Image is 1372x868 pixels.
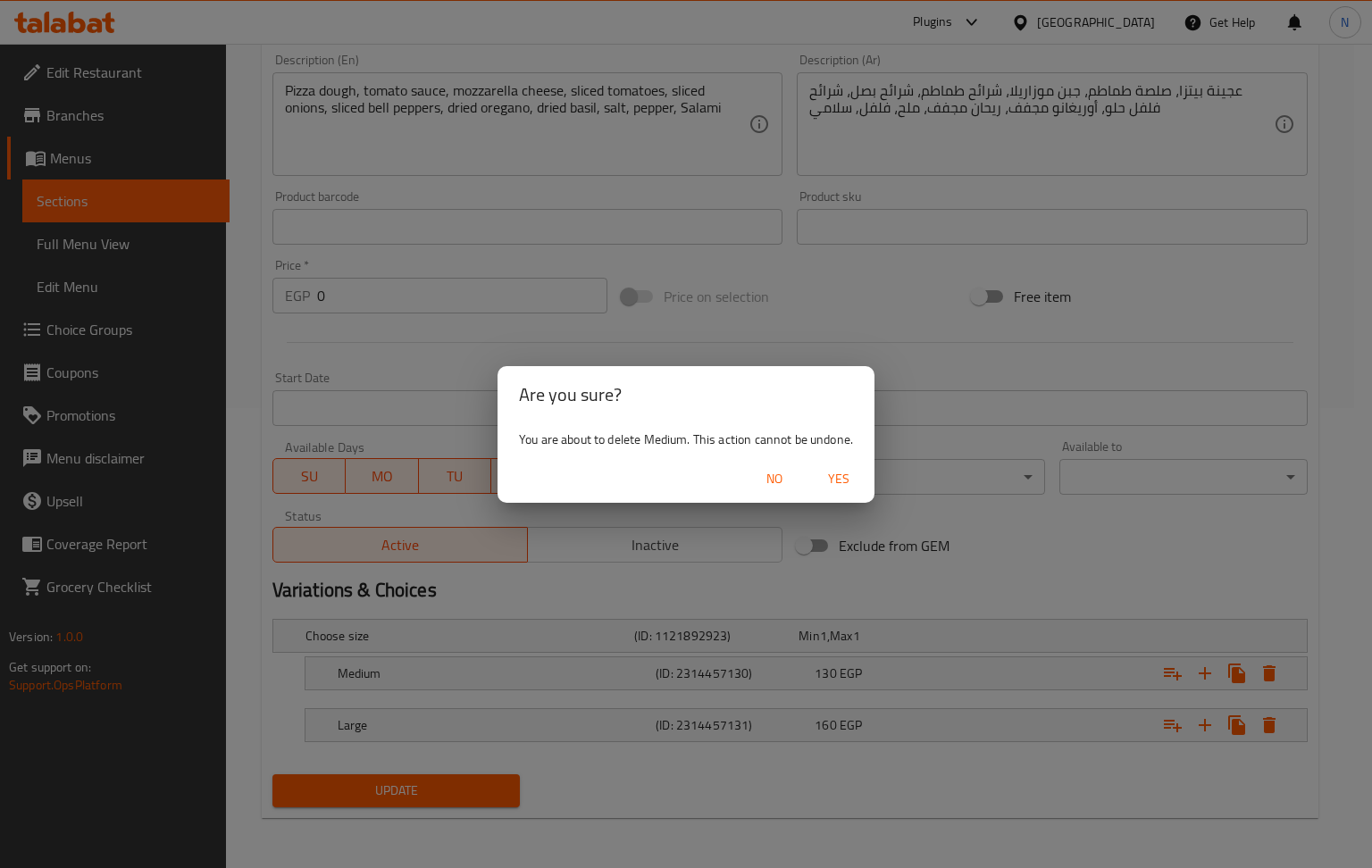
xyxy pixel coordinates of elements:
button: No [746,463,803,496]
span: Yes [817,468,860,490]
div: You are about to delete Medium. This action cannot be undone. [498,423,874,455]
h2: Are you sure? [519,380,853,409]
span: No [753,468,796,490]
button: Yes [810,463,867,496]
